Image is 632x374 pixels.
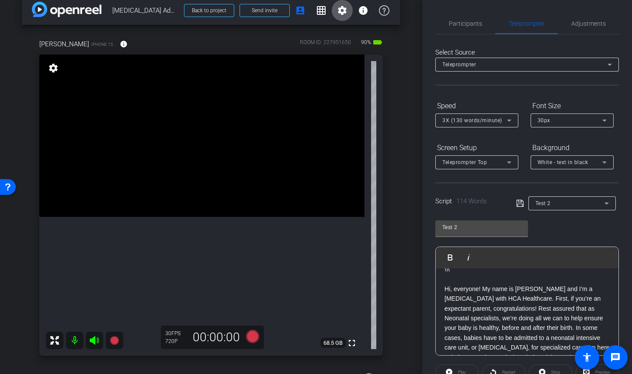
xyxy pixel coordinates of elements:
[442,117,502,124] span: 3X (130 words/minute)
[360,35,372,49] span: 90%
[449,21,482,27] span: Participants
[32,2,101,17] img: app-logo
[442,222,521,233] input: Title
[171,330,181,336] span: FPS
[295,5,306,16] mat-icon: account_box
[165,330,187,337] div: 30
[165,338,187,345] div: 720P
[372,37,383,48] mat-icon: battery_std
[531,99,614,113] div: Font Size
[444,284,610,372] p: Hi, everyone! My name is [PERSON_NAME] and I’m a [MEDICAL_DATA] with HCA Healthcare. First, if yo...
[538,117,550,124] span: 30px
[444,264,610,274] p: \\\
[571,21,606,27] span: Adjustments
[192,7,226,14] span: Back to project
[337,5,347,16] mat-icon: settings
[435,48,619,58] div: Select Source
[509,21,545,27] span: Teleprompter
[300,38,351,51] div: ROOM ID: 227951650
[610,352,621,363] mat-icon: message
[442,159,487,165] span: Teleprompter Top
[460,249,477,266] button: Italic (⌘I)
[91,41,113,48] span: iPhone 15
[120,40,128,48] mat-icon: info
[112,2,179,19] span: [MEDICAL_DATA] Admission with Dr. [PERSON_NAME]
[320,338,346,348] span: 68.5 GB
[39,39,89,49] span: [PERSON_NAME]
[456,197,487,205] span: 114 Words
[535,200,551,206] span: Test 2
[435,99,518,113] div: Speed
[531,141,614,155] div: Background
[187,330,246,345] div: 00:00:00
[240,4,290,17] button: Send invite
[47,63,59,73] mat-icon: settings
[347,338,357,348] mat-icon: fullscreen
[435,196,504,206] div: Script
[582,352,592,363] mat-icon: accessibility
[184,4,234,17] button: Back to project
[316,5,326,16] mat-icon: grid_on
[538,159,588,165] span: White - text in black
[252,7,278,14] span: Send invite
[442,62,476,68] span: Teleprompter
[435,141,518,155] div: Screen Setup
[358,5,368,16] mat-icon: info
